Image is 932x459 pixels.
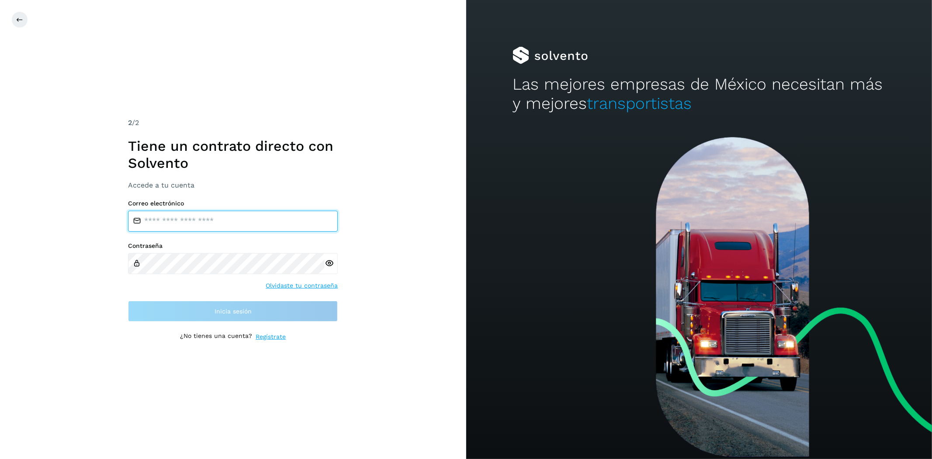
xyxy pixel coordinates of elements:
a: Regístrate [256,332,286,341]
h1: Tiene un contrato directo con Solvento [128,138,338,171]
span: transportistas [587,94,692,113]
h2: Las mejores empresas de México necesitan más y mejores [513,75,885,114]
span: 2 [128,118,132,127]
button: Inicia sesión [128,301,338,322]
h3: Accede a tu cuenta [128,181,338,189]
span: Inicia sesión [215,308,252,314]
a: Olvidaste tu contraseña [266,281,338,290]
div: /2 [128,118,338,128]
p: ¿No tienes una cuenta? [180,332,252,341]
label: Correo electrónico [128,200,338,207]
label: Contraseña [128,242,338,250]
